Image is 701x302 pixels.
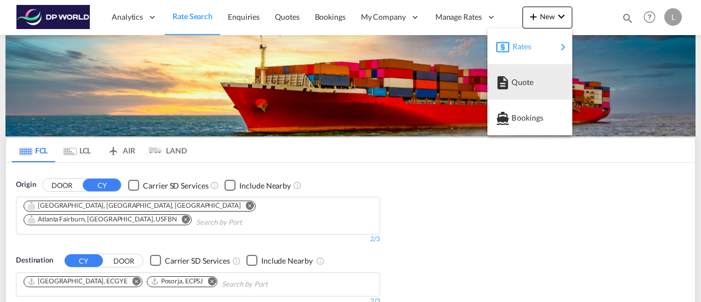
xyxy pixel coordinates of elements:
span: Quote [512,71,524,93]
button: Quote [487,64,572,100]
button: Bookings [487,100,572,135]
div: Quote [496,69,564,96]
div: Bookings [496,104,564,132]
span: Rates [513,36,526,58]
md-icon: icon-chevron-right [556,41,570,54]
span: Bookings [512,107,524,129]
